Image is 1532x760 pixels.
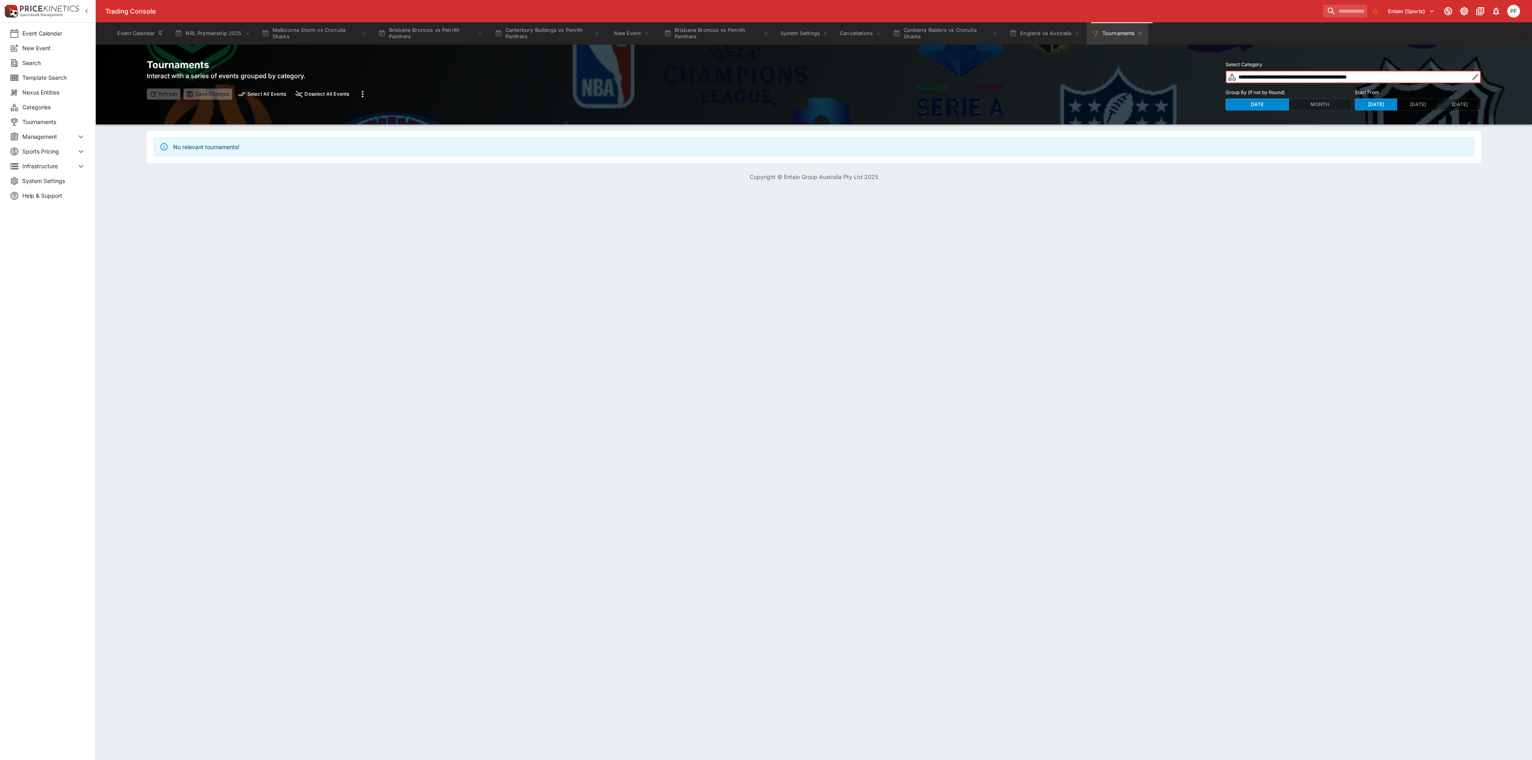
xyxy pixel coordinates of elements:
[147,71,370,81] h6: Interact with a series of events grouped by category.
[22,177,86,185] span: System Settings
[22,44,86,52] span: New Event
[105,7,1320,16] div: Trading Console
[113,22,168,45] button: Event Calendar
[257,22,372,45] button: Melbourne Storm vs Cronulla Sharks
[2,3,18,19] img: PriceKinetics Logo
[1505,2,1522,20] button: Peter Fairgrieve
[1226,87,1352,98] label: Group By (if not by Round)
[22,162,76,170] span: Infrastructure
[22,118,86,126] span: Tournaments
[606,22,657,45] button: New Event
[1226,98,1289,110] button: Date
[22,88,86,96] span: Nexus Entities
[22,59,86,67] span: Search
[96,173,1532,181] p: Copyright © Entain Group Australia Pty Ltd 2025
[835,22,886,45] button: Cancellations
[1355,98,1481,110] div: Start From
[20,6,79,12] img: PriceKinetics
[22,147,76,156] span: Sports Pricing
[1439,98,1481,110] button: [DATE]
[292,89,352,100] button: close
[1473,4,1487,18] button: Documentation
[355,87,370,101] button: more
[22,132,76,141] span: Management
[1087,22,1149,45] button: Tournaments
[1226,59,1481,71] label: Select Category
[1457,4,1471,18] button: Toggle light/dark mode
[22,191,86,200] span: Help & Support
[1289,98,1352,110] button: Month
[22,73,86,82] span: Template Search
[659,22,774,45] button: Brisbane Broncos vs Penrith Panthers
[22,103,86,111] span: Categories
[1005,22,1085,45] button: England vs Australia
[1323,5,1367,18] input: search
[1355,87,1481,98] label: Start From
[1441,4,1455,18] button: Connected to PK
[776,22,833,45] button: System Settings
[1507,5,1520,18] div: Peter Fairgrieve
[373,22,488,45] button: Brisbane Broncos vs Penrith Panthers
[1369,5,1382,18] button: No Bookmarks
[1397,98,1439,110] button: [DATE]
[490,22,605,45] button: Canterbury Bulldogs vs Penrith Panthers
[1383,5,1439,18] button: Select Tenant
[20,13,63,17] img: Sportsbook Management
[1355,98,1397,110] button: [DATE]
[235,89,290,100] button: preview
[147,59,370,71] h2: Tournaments
[173,140,239,154] div: No relevant tournaments!
[1489,4,1503,18] button: Notifications
[22,29,86,37] span: Event Calendar
[888,22,1003,45] button: Canberra Raiders vs Cronulla Sharks
[170,22,255,45] button: NRL Premiership 2025
[1226,98,1352,110] div: Group By (if not by Round)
